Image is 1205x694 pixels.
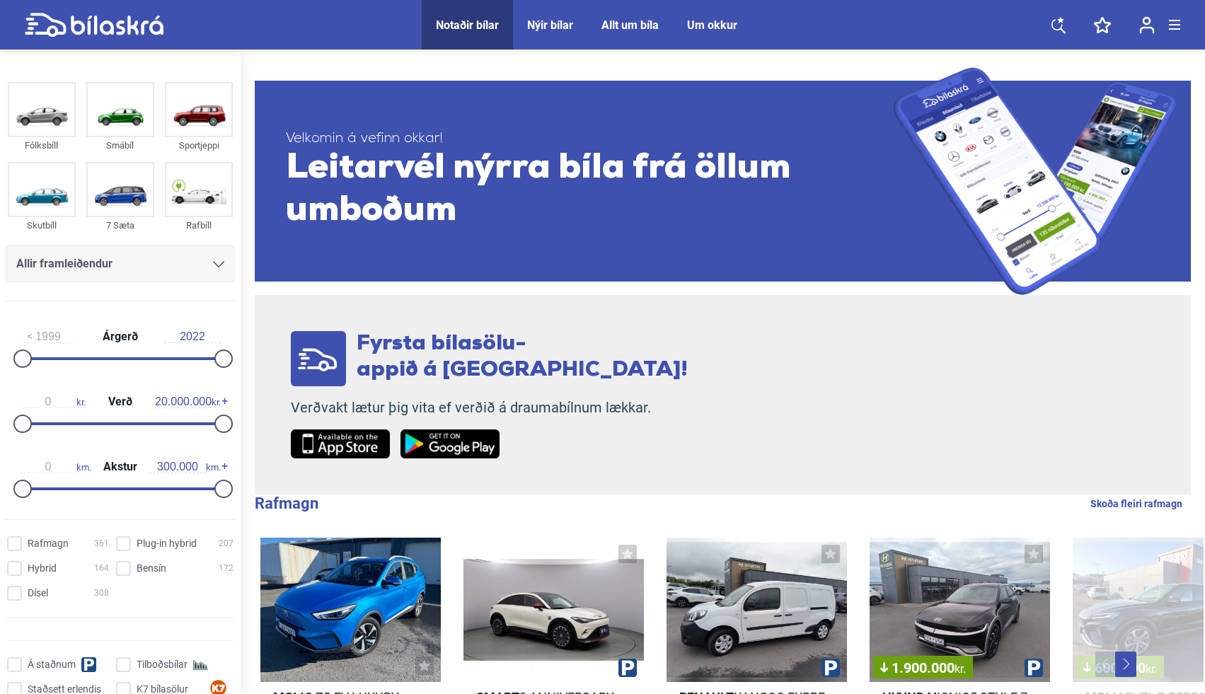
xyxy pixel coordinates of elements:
[255,67,1191,295] a: Velkomin á vefinn okkar!Leitarvél nýrra bíla frá öllum umboðum
[955,662,966,676] span: kr.
[155,395,221,408] span: kr.
[137,536,197,551] span: Plug-in hybrid
[20,395,86,408] span: kr.
[149,461,221,473] span: km.
[86,137,154,154] div: Smábíl
[94,586,109,601] span: 308
[219,536,233,551] span: 207
[357,333,688,381] span: Fyrsta bílasölu- appið á [GEOGRAPHIC_DATA]!
[1090,495,1182,513] a: Skoða fleiri rafmagn
[28,657,76,672] span: Á staðnum
[1115,652,1136,677] button: Next
[165,137,233,154] div: Sportjeppi
[601,18,659,32] a: Allt um bíla
[1146,662,1157,676] span: kr.
[16,254,113,274] span: Allir framleiðendur
[286,130,894,148] span: Velkomin á vefinn okkar!
[687,18,737,32] a: Um okkur
[291,399,688,417] p: Verðvakt lætur þig vita ef verðið á draumabílnum lækkar.
[94,536,109,551] span: 361
[1139,16,1155,34] img: user-login.svg
[28,561,57,576] span: Hybrid
[436,18,499,32] a: Notaðir bílar
[137,561,166,576] span: Bensín
[219,561,233,576] span: 172
[255,495,318,512] b: Rafmagn
[1083,661,1157,675] span: 600.000
[28,536,69,551] span: Rafmagn
[165,217,233,233] div: Rafbíll
[99,331,142,342] span: Árgerð
[1095,652,1117,677] button: Previous
[20,461,91,473] span: km.
[286,148,894,233] span: Leitarvél nýrra bíla frá öllum umboðum
[94,561,109,576] span: 164
[8,137,76,154] div: Fólksbíll
[137,657,188,672] span: Tilboðsbílar
[100,461,141,473] span: Akstur
[28,586,48,601] span: Dísel
[105,396,136,407] span: Verð
[8,217,76,233] div: Skutbíll
[527,18,573,32] a: Nýir bílar
[880,661,966,675] span: 1.900.000
[86,217,154,233] div: 7 Sæta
